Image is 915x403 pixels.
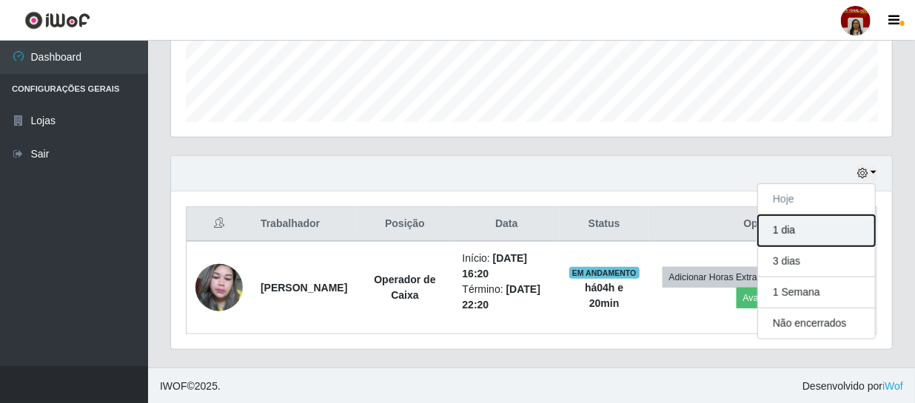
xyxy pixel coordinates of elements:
strong: [PERSON_NAME] [261,282,347,294]
img: CoreUI Logo [24,11,90,30]
th: Data [454,207,560,242]
th: Posição [356,207,453,242]
li: Início: [463,251,552,282]
span: IWOF [160,380,187,392]
button: 3 dias [758,246,875,277]
time: [DATE] 16:20 [463,252,528,280]
strong: há 04 h e 20 min [585,282,623,309]
span: © 2025 . [160,379,221,394]
button: Não encerrados [758,308,875,339]
span: EM ANDAMENTO [569,267,640,279]
a: iWof [882,380,903,392]
th: Trabalhador [252,207,356,242]
span: Desenvolvido por [802,379,903,394]
li: Término: [463,282,552,313]
th: Status [560,207,648,242]
th: Opções [648,207,877,242]
strong: Operador de Caixa [374,274,435,301]
button: 1 dia [758,215,875,246]
button: Avaliação [737,288,789,308]
button: Hoje [758,184,875,215]
img: 1634907805222.jpeg [195,257,243,319]
button: 1 Semana [758,277,875,308]
button: Adicionar Horas Extra [663,267,764,288]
